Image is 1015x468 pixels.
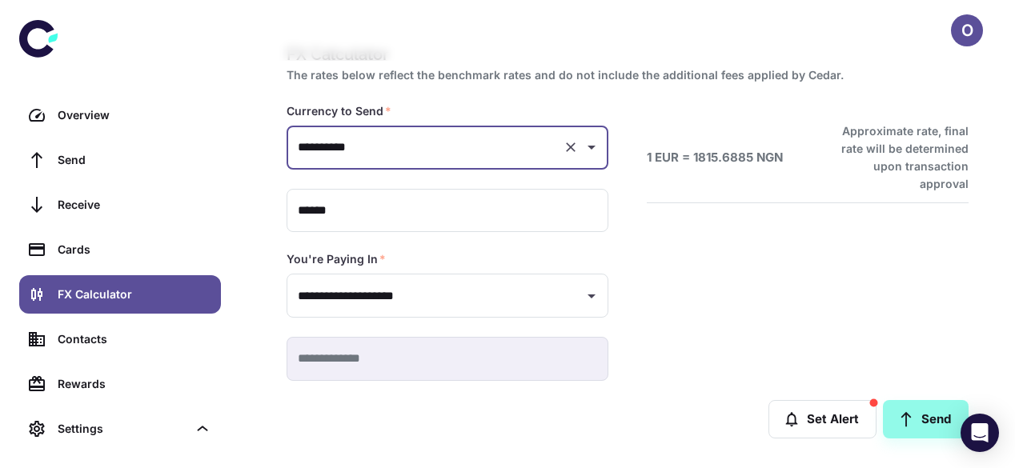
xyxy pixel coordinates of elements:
div: Open Intercom Messenger [961,414,999,452]
a: FX Calculator [19,275,221,314]
h6: 1 EUR = 1815.6885 NGN [647,149,783,167]
button: Open [580,136,603,158]
button: Open [580,285,603,307]
h6: Approximate rate, final rate will be determined upon transaction approval [824,122,969,193]
button: Clear [560,136,582,158]
button: Set Alert [768,400,877,438]
a: Receive [19,186,221,224]
label: Currency to Send [287,103,391,119]
a: Contacts [19,320,221,358]
a: Overview [19,96,221,134]
div: Rewards [58,375,211,393]
a: Send [883,400,969,438]
label: You're Paying In [287,251,386,267]
a: Send [19,141,221,179]
div: Overview [58,106,211,124]
div: Settings [19,410,221,448]
div: Contacts [58,330,211,348]
a: Rewards [19,365,221,403]
button: O [951,14,983,46]
div: Settings [58,420,187,438]
a: Cards [19,230,221,269]
div: FX Calculator [58,286,211,303]
div: Send [58,151,211,169]
div: Cards [58,241,211,258]
div: Receive [58,196,211,214]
